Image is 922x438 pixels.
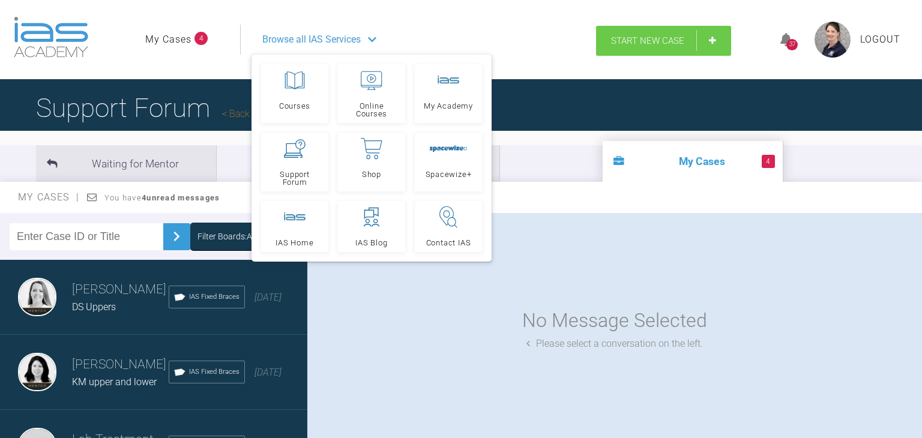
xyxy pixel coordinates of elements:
a: My Cases [145,32,191,47]
a: Support Forum [261,133,328,191]
span: KM upper and lower [72,376,157,388]
div: No Message Selected [522,305,707,336]
li: My Cases [603,141,783,182]
img: chevronRight.28bd32b0.svg [167,227,186,246]
span: You have [104,193,220,202]
span: Start New Case [611,35,684,46]
span: 4 [194,32,208,45]
a: Shop [338,133,405,191]
span: Spacewize+ [426,170,472,178]
img: profile.png [815,22,851,58]
span: My Academy [424,102,473,110]
a: IAS Home [261,201,328,252]
span: Contact IAS [426,239,471,247]
span: Online Courses [343,102,400,118]
a: Back to Home [222,108,288,119]
li: Completed Cases [319,145,499,182]
a: Contact IAS [415,201,482,252]
a: Online Courses [338,64,405,123]
a: IAS Blog [338,201,405,252]
li: Waiting for Mentor [36,145,216,182]
span: DS Uppers [72,301,116,313]
h3: [PERSON_NAME] [72,280,169,300]
h3: [PERSON_NAME] [72,355,169,375]
span: Browse all IAS Services [262,32,361,47]
span: 4 [762,155,775,168]
span: [DATE] [255,367,282,378]
span: Courses [279,102,310,110]
input: Enter Case ID or Title [10,223,163,250]
h1: Support Forum [36,87,288,129]
span: Support Forum [267,170,323,186]
a: Start New Case [596,26,731,56]
a: Spacewize+ [415,133,482,191]
span: Shop [362,170,381,178]
a: Courses [261,64,328,123]
a: Logout [860,32,900,47]
span: My Cases [18,191,80,203]
img: logo-light.3e3ef733.png [14,17,88,58]
span: [DATE] [255,292,282,303]
span: IAS Blog [355,239,387,247]
a: My Academy [415,64,482,123]
strong: 4 unread messages [142,193,220,202]
span: IAS Home [276,239,313,247]
div: Filter Boards: All [197,230,256,243]
div: 37 [786,39,798,50]
span: IAS Fixed Braces [189,292,240,302]
span: IAS Fixed Braces [189,367,240,377]
img: Hooria Olsen [18,353,56,391]
div: Please select a conversation on the left. [526,336,703,352]
img: Emma Dougherty [18,278,56,316]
